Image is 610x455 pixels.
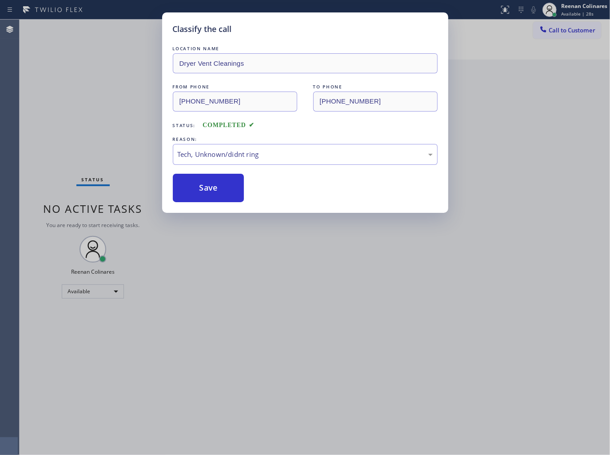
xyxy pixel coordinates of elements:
div: FROM PHONE [173,82,297,92]
div: LOCATION NAME [173,44,438,53]
input: To phone [313,92,438,112]
input: From phone [173,92,297,112]
button: Save [173,174,244,202]
span: COMPLETED [203,122,254,128]
div: TO PHONE [313,82,438,92]
div: REASON: [173,135,438,144]
div: Tech, Unknown/didnt ring [178,149,433,160]
span: Status: [173,122,196,128]
h5: Classify the call [173,23,232,35]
